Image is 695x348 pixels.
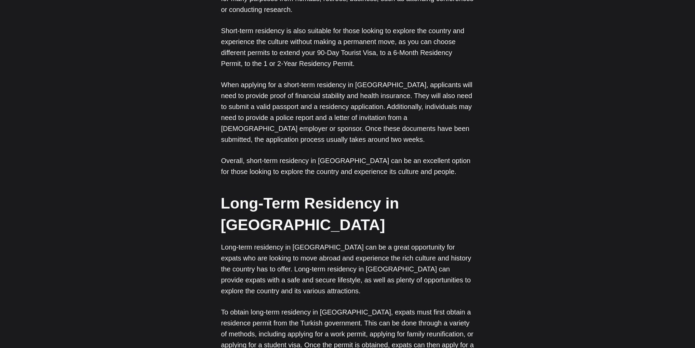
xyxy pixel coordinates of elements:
p: When applying for a short-term residency in [GEOGRAPHIC_DATA], applicants will need to provide pr... [221,79,474,145]
p: Long-term residency in [GEOGRAPHIC_DATA] can be a great opportunity for expats who are looking to... [221,242,474,296]
h2: Long-Term Residency in [GEOGRAPHIC_DATA] [221,192,474,236]
p: Overall, short-term residency in [GEOGRAPHIC_DATA] can be an excellent option for those looking t... [221,155,474,177]
p: Short-term residency is also suitable for those looking to explore the country and experience the... [221,25,474,69]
